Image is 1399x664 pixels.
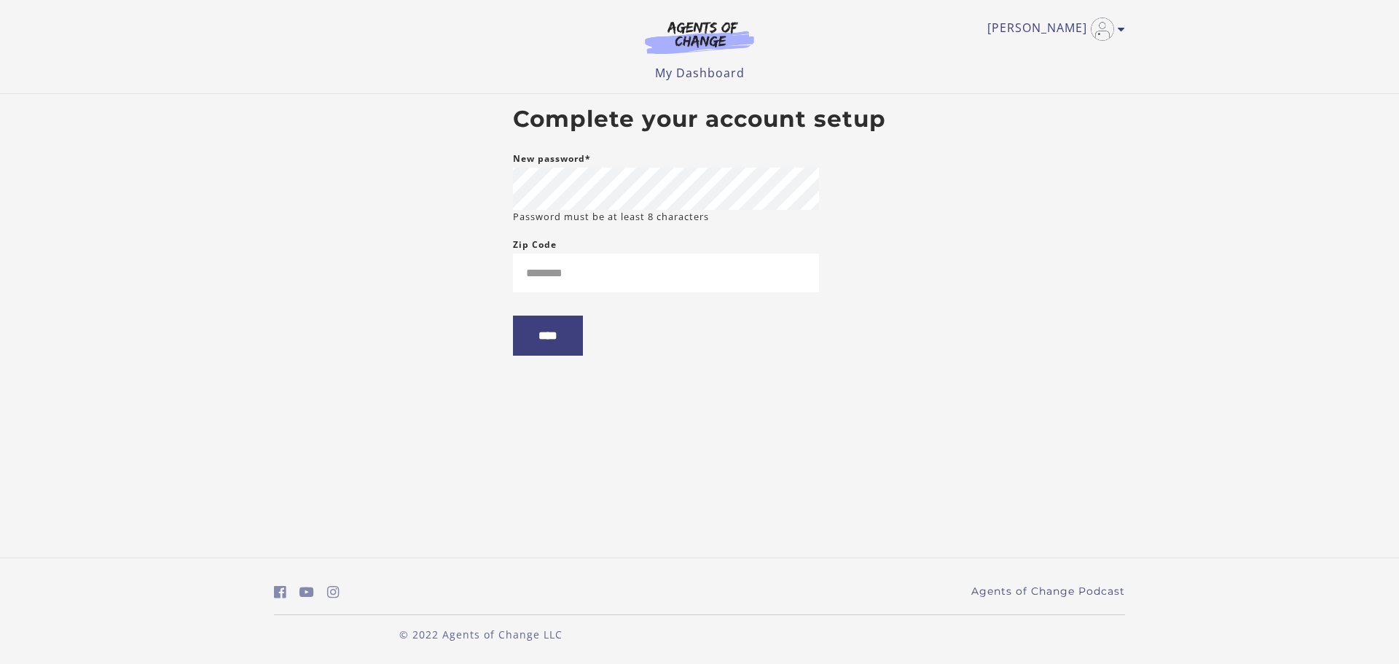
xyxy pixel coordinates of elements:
[299,585,314,599] i: https://www.youtube.com/c/AgentsofChangeTestPrepbyMeaganMitchell (Open in a new window)
[274,585,286,599] i: https://www.facebook.com/groups/aswbtestprep (Open in a new window)
[327,585,340,599] i: https://www.instagram.com/agentsofchangeprep/ (Open in a new window)
[513,150,591,168] label: New password*
[630,20,769,54] img: Agents of Change Logo
[513,106,886,133] h2: Complete your account setup
[971,584,1125,599] a: Agents of Change Podcast
[299,582,314,603] a: https://www.youtube.com/c/AgentsofChangeTestPrepbyMeaganMitchell (Open in a new window)
[987,17,1118,41] a: Toggle menu
[274,582,286,603] a: https://www.facebook.com/groups/aswbtestprep (Open in a new window)
[274,627,688,642] p: © 2022 Agents of Change LLC
[513,236,557,254] label: Zip Code
[513,210,709,224] small: Password must be at least 8 characters
[655,65,745,81] a: My Dashboard
[327,582,340,603] a: https://www.instagram.com/agentsofchangeprep/ (Open in a new window)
